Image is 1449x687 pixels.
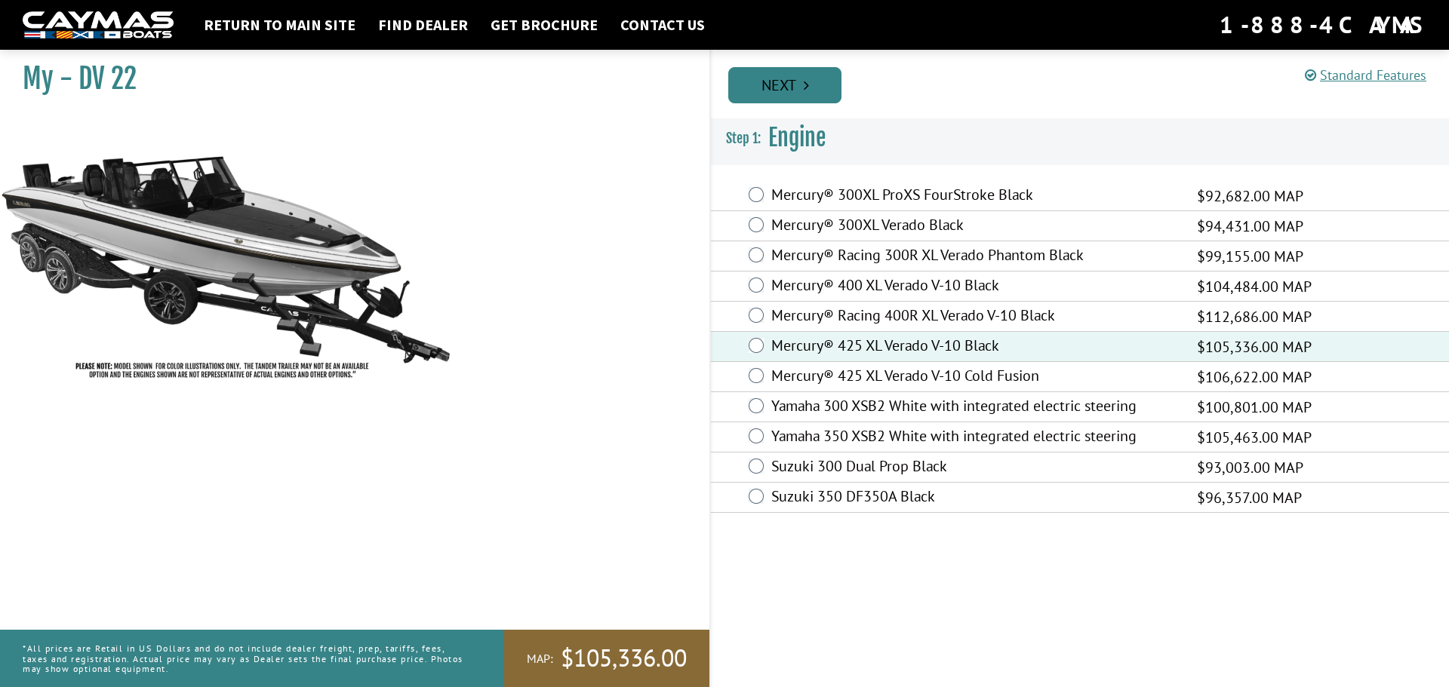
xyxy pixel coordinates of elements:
span: $105,336.00 MAP [1197,336,1312,358]
span: MAP: [527,651,553,667]
span: $105,463.00 MAP [1197,426,1312,449]
h1: My - DV 22 [23,62,672,96]
label: Mercury® Racing 300R XL Verado Phantom Black [771,246,1178,268]
span: $100,801.00 MAP [1197,396,1312,419]
label: Mercury® 300XL Verado Black [771,216,1178,238]
label: Suzuki 300 Dual Prop Black [771,457,1178,479]
label: Yamaha 350 XSB2 White with integrated electric steering [771,427,1178,449]
a: Contact Us [613,15,712,35]
span: $99,155.00 MAP [1197,245,1303,268]
label: Mercury® 425 XL Verado V-10 Black [771,336,1178,358]
span: $106,622.00 MAP [1197,366,1312,388]
label: Mercury® 425 XL Verado V-10 Cold Fusion [771,367,1178,388]
span: $104,484.00 MAP [1197,275,1312,298]
a: Find Dealer [371,15,475,35]
label: Yamaha 300 XSB2 White with integrated electric steering [771,397,1178,419]
a: Next [728,67,841,103]
label: Suzuki 350 DF350A Black [771,487,1178,509]
span: $94,431.00 MAP [1197,215,1303,238]
a: Standard Features [1305,66,1426,84]
h3: Engine [711,110,1449,166]
img: white-logo-c9c8dbefe5ff5ceceb0f0178aa75bf4bb51f6bca0971e226c86eb53dfe498488.png [23,11,174,39]
a: Return to main site [196,15,363,35]
span: $105,336.00 [561,643,687,674]
label: Mercury® 400 XL Verado V-10 Black [771,276,1178,298]
div: 1-888-4CAYMAS [1220,8,1426,41]
p: *All prices are Retail in US Dollars and do not include dealer freight, prep, tariffs, fees, taxe... [23,636,470,681]
ul: Pagination [724,65,1449,103]
span: $93,003.00 MAP [1197,456,1303,479]
label: Mercury® 300XL ProXS FourStroke Black [771,186,1178,207]
span: $112,686.00 MAP [1197,305,1312,328]
span: $96,357.00 MAP [1197,486,1302,509]
span: $92,682.00 MAP [1197,185,1303,207]
label: Mercury® Racing 400R XL Verado V-10 Black [771,306,1178,328]
a: MAP:$105,336.00 [504,630,709,687]
a: Get Brochure [483,15,605,35]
